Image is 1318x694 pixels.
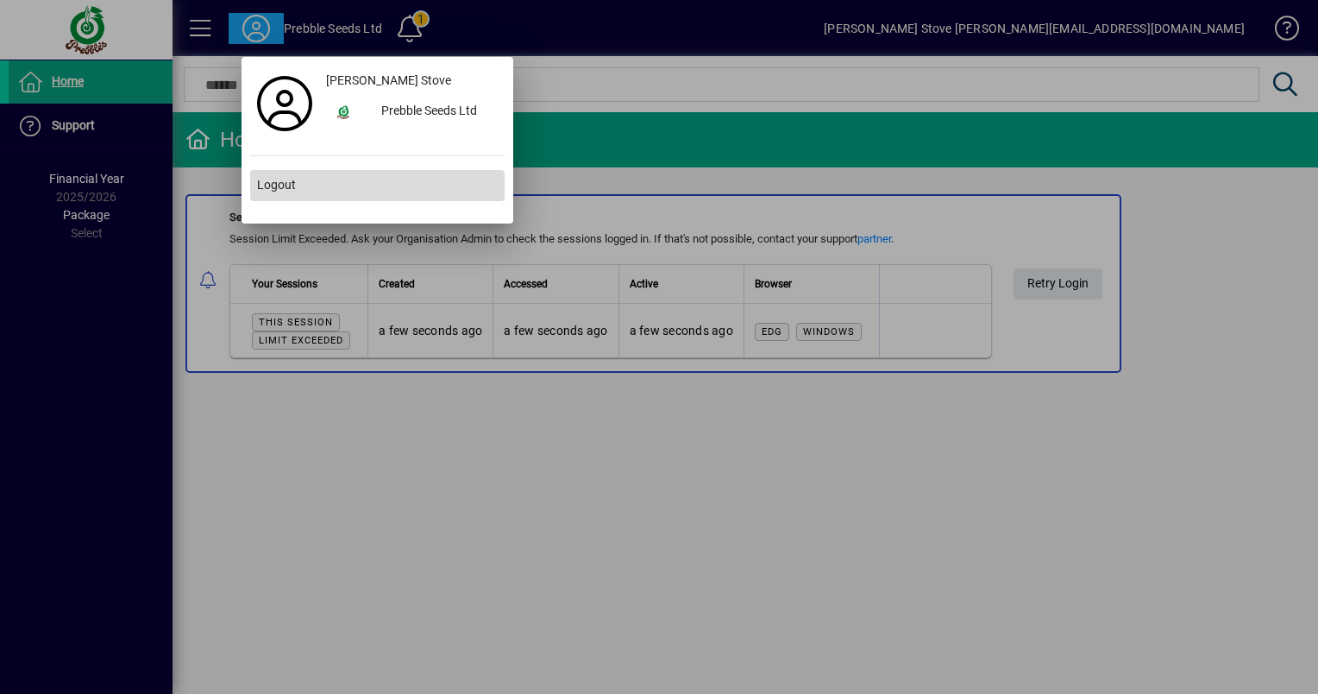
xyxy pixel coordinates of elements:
div: Prebble Seeds Ltd [367,97,505,128]
span: [PERSON_NAME] Stove [326,72,451,90]
button: Logout [250,170,505,201]
a: Profile [250,88,319,119]
span: Logout [257,176,296,194]
a: [PERSON_NAME] Stove [319,66,505,97]
button: Prebble Seeds Ltd [319,97,505,128]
